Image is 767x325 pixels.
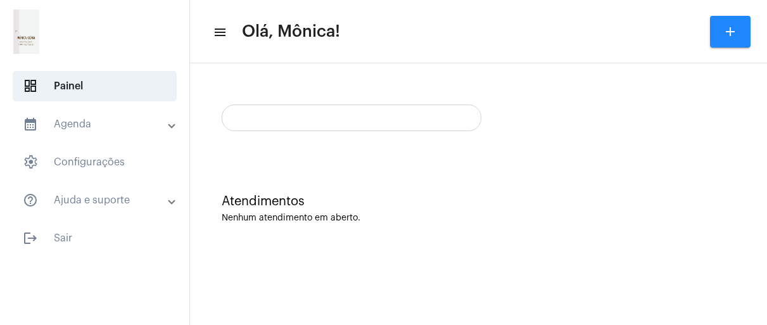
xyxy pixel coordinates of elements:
[222,213,735,223] div: Nenhum atendimento em aberto.
[23,117,38,132] mat-icon: sidenav icon
[13,147,177,177] span: Configurações
[23,155,38,170] span: sidenav icon
[213,25,225,40] mat-icon: sidenav icon
[23,193,169,208] mat-panel-title: Ajuda e suporte
[222,194,735,208] div: Atendimentos
[10,6,42,57] img: 21e865a3-0c32-a0ee-b1ff-d681ccd3ac4b.png
[8,185,189,215] mat-expansion-panel-header: sidenav iconAjuda e suporte
[13,71,177,101] span: Painel
[723,24,738,39] mat-icon: add
[13,223,177,253] span: Sair
[23,79,38,94] span: sidenav icon
[23,117,169,132] mat-panel-title: Agenda
[242,22,340,42] span: Olá, Mônica!
[23,193,38,208] mat-icon: sidenav icon
[23,231,38,246] mat-icon: sidenav icon
[8,109,189,139] mat-expansion-panel-header: sidenav iconAgenda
